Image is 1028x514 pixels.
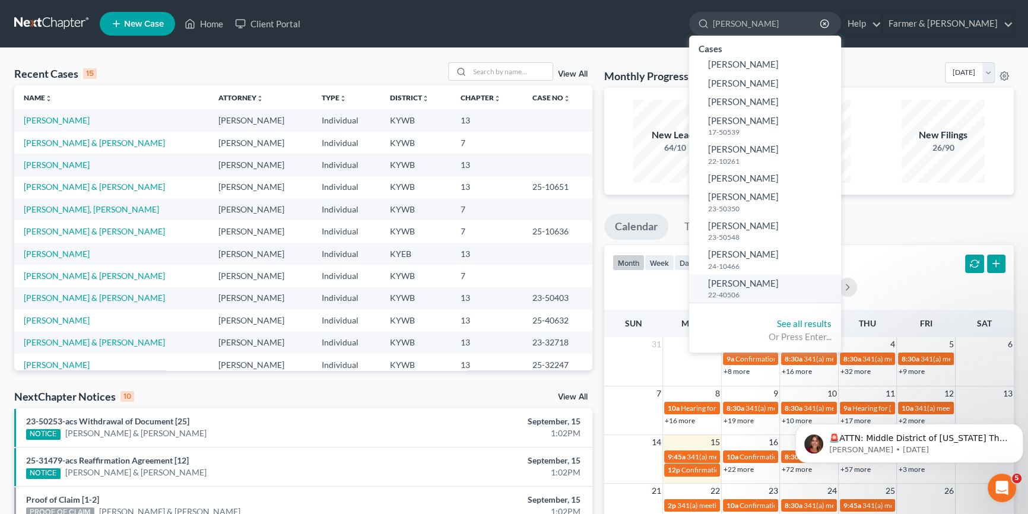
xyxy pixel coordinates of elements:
span: [PERSON_NAME] [708,191,779,202]
span: 10a [726,501,738,510]
span: Sat [977,318,992,328]
span: 8:30a [785,452,802,461]
a: +32 more [840,367,871,376]
a: [PERSON_NAME]23-50548 [689,217,841,246]
div: Cases [689,40,841,55]
td: 7 [451,265,523,287]
td: KYWB [380,287,450,309]
a: +10 more [782,416,812,425]
a: [PERSON_NAME] [24,115,90,125]
a: [PERSON_NAME] [24,249,90,259]
div: 64/10 [633,142,716,154]
a: Farmer & [PERSON_NAME] [883,13,1013,34]
td: [PERSON_NAME] [209,287,312,309]
td: KYEB [380,243,450,265]
span: Hearing for [PERSON_NAME] & [PERSON_NAME] [681,404,836,413]
td: Individual [312,332,380,354]
a: View All [558,393,588,401]
td: Individual [312,265,380,287]
span: 15 [709,435,721,449]
a: +72 more [782,465,812,474]
span: 8:30a [726,404,744,413]
div: NOTICE [26,468,61,479]
div: NextChapter Notices [14,389,134,404]
div: 1:02PM [404,427,580,439]
td: 13 [451,176,523,198]
a: [PERSON_NAME] & [PERSON_NAME] [24,182,165,192]
i: unfold_more [340,95,347,102]
a: Typeunfold_more [322,93,347,102]
span: 26 [943,484,955,498]
td: 25-10651 [523,176,592,198]
div: Recent Cases [14,66,97,81]
span: 5 [948,337,955,351]
span: 9 [772,386,779,401]
span: 10a [726,452,738,461]
span: 22 [709,484,721,498]
td: Individual [312,198,380,220]
span: 9:45a [843,501,861,510]
a: [PERSON_NAME] & [PERSON_NAME] [24,337,165,347]
td: Individual [312,154,380,176]
td: 13 [451,154,523,176]
td: Individual [312,132,380,154]
a: See all results [777,318,832,329]
a: +16 more [782,367,812,376]
span: 23 [767,484,779,498]
span: 8:30a [785,501,802,510]
span: 9a [726,354,734,363]
span: 341(a) meeting for [PERSON_NAME] [804,501,918,510]
span: Fri [920,318,932,328]
div: 10 [120,391,134,402]
a: [PERSON_NAME] & [PERSON_NAME] [65,467,207,478]
div: New Leads [633,128,716,142]
a: [PERSON_NAME] [689,169,841,188]
span: 31 [651,337,662,351]
a: Attorneyunfold_more [218,93,264,102]
a: [PERSON_NAME] & [PERSON_NAME] [24,293,165,303]
span: Confirmation hearing for [PERSON_NAME] [735,354,870,363]
span: [PERSON_NAME] [708,96,779,107]
td: 13 [451,309,523,331]
span: 341(a) meeting for [PERSON_NAME] [677,501,792,510]
td: 13 [451,354,523,376]
input: Search by name... [469,63,553,80]
span: Confirmation hearing for [PERSON_NAME] & [PERSON_NAME] [681,465,879,474]
a: [PERSON_NAME], [PERSON_NAME] [24,204,159,214]
td: 13 [451,287,523,309]
span: 10a [668,404,680,413]
span: 11 [884,386,896,401]
a: Tasks [674,214,721,240]
span: 16 [767,435,779,449]
span: 341(a) meeting for [PERSON_NAME] [862,501,977,510]
span: 341(a) meeting for [PERSON_NAME] [804,354,918,363]
td: Individual [312,309,380,331]
div: Or Press Enter... [699,331,832,343]
i: unfold_more [421,95,429,102]
span: 9:45a [668,452,686,461]
td: 25-32247 [523,354,592,376]
div: 1:02PM [404,467,580,478]
td: KYWB [380,198,450,220]
a: [PERSON_NAME] [24,160,90,170]
span: 341(a) meeting for [PERSON_NAME] [862,354,977,363]
span: 7 [655,386,662,401]
td: Individual [312,243,380,265]
span: [PERSON_NAME] [708,173,779,183]
a: +16 more [665,416,695,425]
small: 23-50350 [708,204,838,214]
i: unfold_more [494,95,501,102]
td: KYWB [380,265,450,287]
i: unfold_more [256,95,264,102]
span: Sun [625,318,642,328]
a: [PERSON_NAME] & [PERSON_NAME] [24,138,165,148]
span: [PERSON_NAME] [708,144,779,154]
span: 8:30a [785,354,802,363]
a: +19 more [724,416,754,425]
a: [PERSON_NAME] [24,360,90,370]
td: [PERSON_NAME] [209,243,312,265]
span: 4 [889,337,896,351]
